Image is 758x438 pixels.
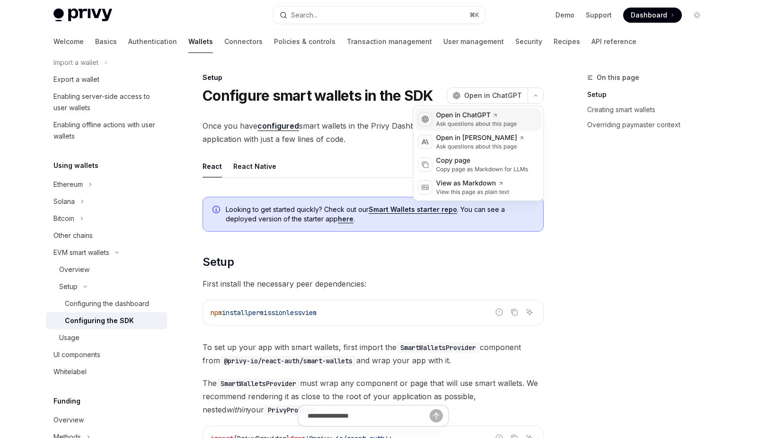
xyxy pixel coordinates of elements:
[631,10,667,20] span: Dashboard
[397,342,480,353] code: SmartWalletsProvider
[65,298,149,309] div: Configuring the dashboard
[226,205,534,224] span: Looking to get started quickly? Check out our . You can see a deployed version of the starter app .
[220,356,356,366] code: @privy-io/react-auth/smart-wallets
[274,30,335,53] a: Policies & controls
[217,378,300,389] code: SmartWalletsProvider
[508,306,520,318] button: Copy the contents from the code block
[248,308,301,317] span: permissionless
[436,188,510,196] div: View this page as plain text
[46,295,167,312] a: Configuring the dashboard
[53,9,112,22] img: light logo
[203,119,544,146] span: Once you have smart wallets in the Privy Dashboard, you can use them in your application with jus...
[53,349,100,360] div: UI components
[436,156,529,166] div: Copy page
[515,30,542,53] a: Security
[347,30,432,53] a: Transaction management
[53,395,80,407] h5: Funding
[436,179,510,188] div: View as Markdown
[46,329,167,346] a: Usage
[53,414,84,426] div: Overview
[222,308,248,317] span: install
[46,88,167,116] a: Enabling server-side access to user wallets
[46,278,167,295] button: Toggle Setup section
[53,30,84,53] a: Welcome
[46,363,167,380] a: Whitelabel
[46,244,167,261] button: Toggle EVM smart wallets section
[46,210,167,227] button: Toggle Bitcoin section
[436,166,529,173] div: Copy page as Markdown for LLMs
[224,30,263,53] a: Connectors
[53,179,83,190] div: Ethereum
[203,87,433,104] h1: Configure smart wallets in the SDK
[493,306,505,318] button: Report incorrect code
[53,213,74,224] div: Bitcoin
[464,91,522,100] span: Open in ChatGPT
[59,264,89,275] div: Overview
[46,227,167,244] a: Other chains
[46,193,167,210] button: Toggle Solana section
[469,11,479,19] span: ⌘ K
[46,412,167,429] a: Overview
[587,102,712,117] a: Creating smart wallets
[203,377,544,416] span: The must wrap any component or page that will use smart wallets. We recommend rendering it as clo...
[597,72,639,83] span: On this page
[53,119,161,142] div: Enabling offline actions with user wallets
[430,409,443,422] button: Send message
[95,30,117,53] a: Basics
[554,30,580,53] a: Recipes
[233,155,276,177] div: React Native
[623,8,682,23] a: Dashboard
[53,196,75,207] div: Solana
[338,215,353,223] a: here
[53,247,109,258] div: EVM smart wallets
[587,117,712,132] a: Overriding paymaster context
[447,88,528,104] button: Open in ChatGPT
[53,160,98,171] h5: Using wallets
[53,91,161,114] div: Enabling server-side access to user wallets
[203,73,544,82] div: Setup
[555,10,574,20] a: Demo
[369,205,457,214] a: Smart Wallets starter repo
[53,74,99,85] div: Export a wallet
[128,30,177,53] a: Authentication
[591,30,636,53] a: API reference
[436,111,517,120] div: Open in ChatGPT
[203,277,544,290] span: First install the necessary peer dependencies:
[301,308,317,317] span: viem
[46,346,167,363] a: UI components
[273,7,485,24] button: Open search
[212,206,222,215] svg: Info
[436,143,525,150] div: Ask questions about this page
[53,366,87,377] div: Whitelabel
[689,8,705,23] button: Toggle dark mode
[46,116,167,145] a: Enabling offline actions with user wallets
[59,281,78,292] div: Setup
[308,405,430,426] input: Ask a question...
[59,332,79,343] div: Usage
[53,230,93,241] div: Other chains
[203,254,234,270] span: Setup
[443,30,504,53] a: User management
[203,155,222,177] div: React
[436,133,525,143] div: Open in [PERSON_NAME]
[203,341,544,367] span: To set up your app with smart wallets, first import the component from and wrap your app with it.
[46,312,167,329] a: Configuring the SDK
[436,120,517,128] div: Ask questions about this page
[523,306,536,318] button: Ask AI
[291,9,317,21] div: Search...
[188,30,213,53] a: Wallets
[46,71,167,88] a: Export a wallet
[211,308,222,317] span: npm
[46,261,167,278] a: Overview
[257,121,299,131] a: configured
[586,10,612,20] a: Support
[46,176,167,193] button: Toggle Ethereum section
[587,87,712,102] a: Setup
[65,315,134,326] div: Configuring the SDK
